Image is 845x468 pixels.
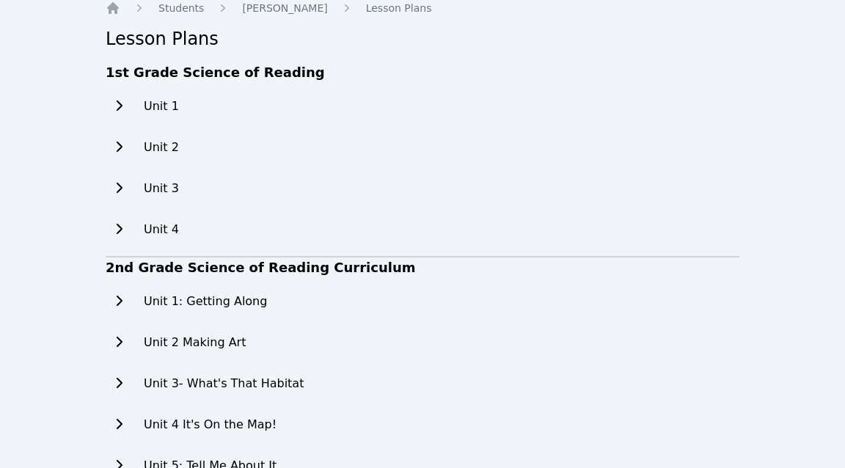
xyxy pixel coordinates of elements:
[144,98,179,115] h2: Unit 1
[366,1,432,15] a: Lesson Plans
[144,334,246,351] h2: Unit 2 Making Art
[106,27,739,51] h2: Lesson Plans
[106,62,739,83] h3: 1st Grade Science of Reading
[366,2,432,14] span: Lesson Plans
[144,416,277,434] h2: Unit 4 It's On the Map!
[144,293,267,310] h2: Unit 1: Getting Along
[144,375,304,392] h2: Unit 3- What's That Habitat
[242,2,327,14] span: [PERSON_NAME]
[158,1,204,15] a: Students
[106,1,739,15] nav: Breadcrumb
[106,257,739,278] h3: 2nd Grade Science of Reading Curriculum
[144,221,179,238] h2: Unit 4
[144,180,179,197] h2: Unit 3
[158,2,204,14] span: Students
[144,139,179,156] h2: Unit 2
[242,1,327,15] a: [PERSON_NAME]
